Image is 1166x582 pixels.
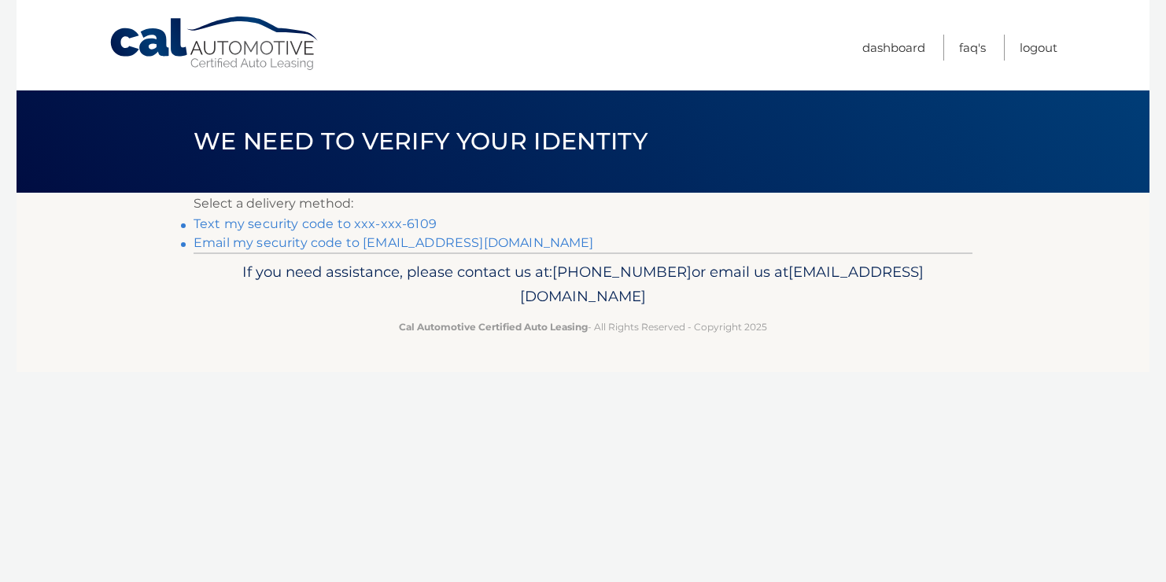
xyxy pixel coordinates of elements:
[552,263,692,281] span: [PHONE_NUMBER]
[204,260,962,310] p: If you need assistance, please contact us at: or email us at
[109,16,321,72] a: Cal Automotive
[204,319,962,335] p: - All Rights Reserved - Copyright 2025
[862,35,925,61] a: Dashboard
[399,321,588,333] strong: Cal Automotive Certified Auto Leasing
[194,235,594,250] a: Email my security code to [EMAIL_ADDRESS][DOMAIN_NAME]
[959,35,986,61] a: FAQ's
[194,127,648,156] span: We need to verify your identity
[194,193,972,215] p: Select a delivery method:
[1020,35,1057,61] a: Logout
[194,216,437,231] a: Text my security code to xxx-xxx-6109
